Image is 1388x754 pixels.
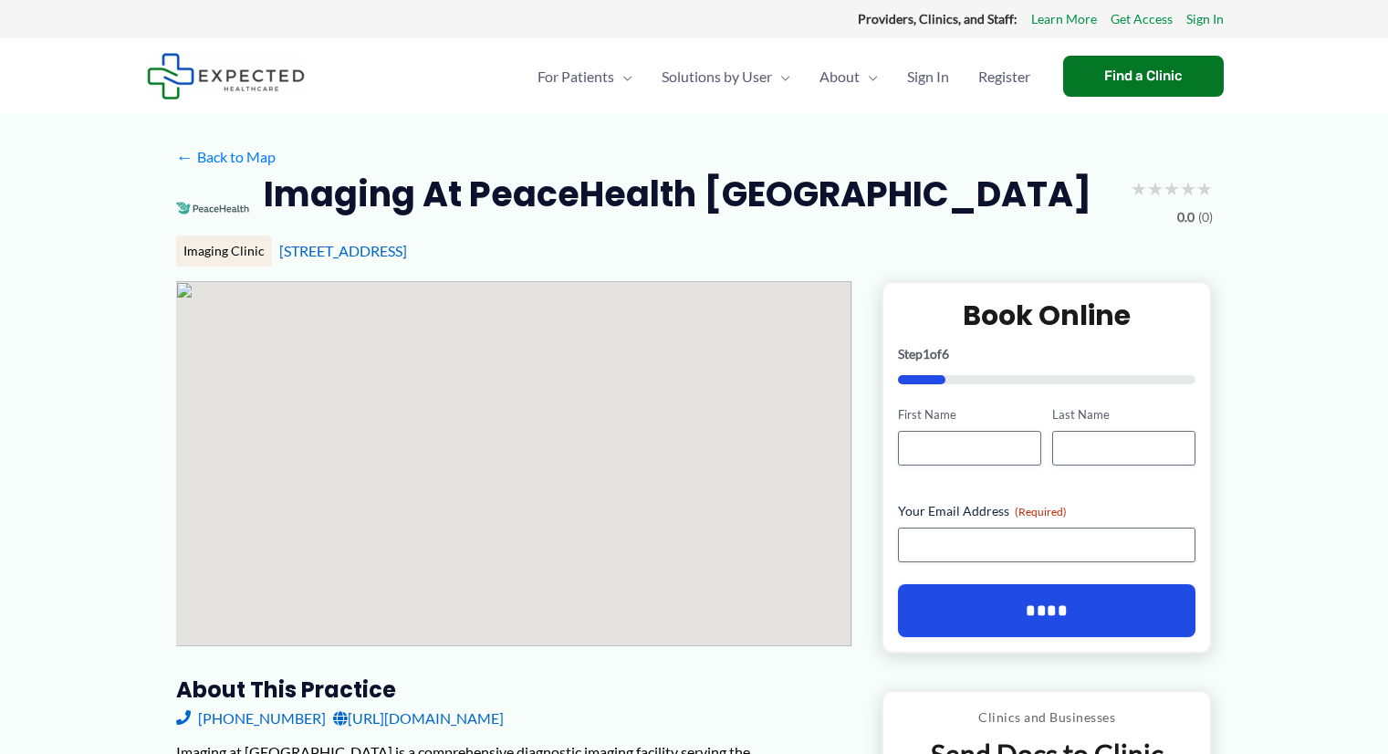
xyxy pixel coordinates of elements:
a: Get Access [1111,7,1173,31]
label: Last Name [1052,406,1195,424]
span: ★ [1147,172,1164,205]
a: Solutions by UserMenu Toggle [647,45,805,109]
span: (Required) [1015,505,1067,518]
div: Imaging Clinic [176,236,272,267]
a: [URL][DOMAIN_NAME] [333,705,504,732]
a: Sign In [1186,7,1224,31]
span: (0) [1198,205,1213,229]
p: Clinics and Businesses [897,706,1197,729]
span: ← [176,148,193,165]
span: For Patients [537,45,614,109]
nav: Primary Site Navigation [523,45,1045,109]
a: Find a Clinic [1063,56,1224,97]
span: About [819,45,860,109]
a: Learn More [1031,7,1097,31]
span: Menu Toggle [772,45,790,109]
p: Step of [898,348,1196,361]
span: ★ [1196,172,1213,205]
a: Register [964,45,1045,109]
label: First Name [898,406,1041,424]
a: [PHONE_NUMBER] [176,705,326,732]
span: Register [978,45,1030,109]
span: 0.0 [1177,205,1195,229]
h3: About this practice [176,675,852,704]
strong: Providers, Clinics, and Staff: [858,11,1018,26]
a: Sign In [892,45,964,109]
label: Your Email Address [898,502,1196,520]
a: For PatientsMenu Toggle [523,45,647,109]
span: Menu Toggle [860,45,878,109]
span: Sign In [907,45,949,109]
span: ★ [1131,172,1147,205]
a: [STREET_ADDRESS] [279,242,407,259]
img: Expected Healthcare Logo - side, dark font, small [147,53,305,99]
span: ★ [1180,172,1196,205]
a: AboutMenu Toggle [805,45,892,109]
span: 1 [923,346,930,361]
span: ★ [1164,172,1180,205]
span: 6 [942,346,949,361]
span: Solutions by User [662,45,772,109]
a: ←Back to Map [176,143,276,171]
span: Menu Toggle [614,45,632,109]
h2: Book Online [898,298,1196,333]
h2: Imaging at PeaceHealth [GEOGRAPHIC_DATA] [264,172,1091,216]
